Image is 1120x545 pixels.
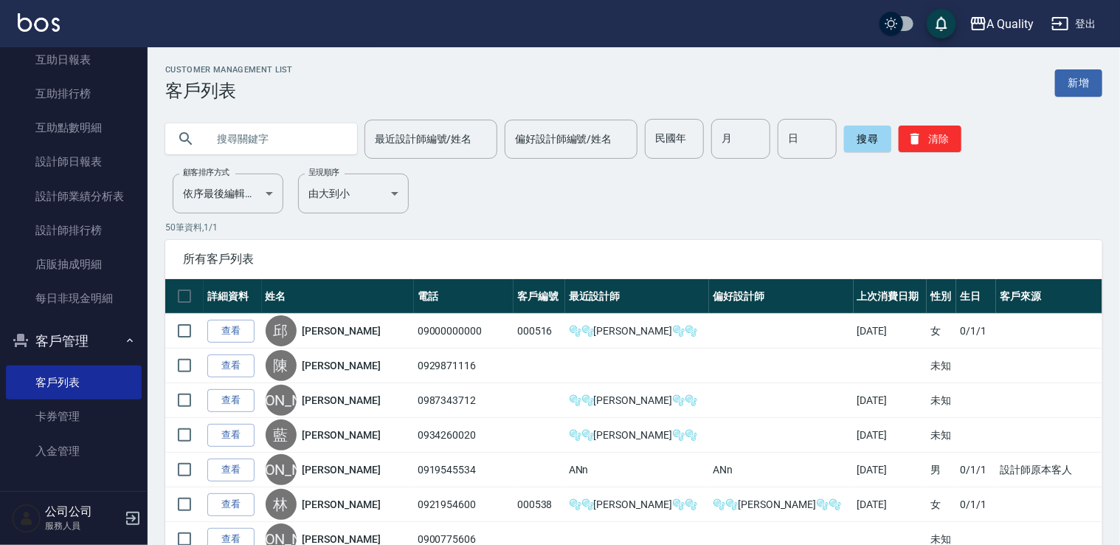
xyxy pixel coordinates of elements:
[207,354,255,377] a: 查看
[565,383,709,418] td: 🫧🫧[PERSON_NAME]🫧🫧
[303,393,381,408] a: [PERSON_NAME]
[565,314,709,349] td: 🫧🫧[PERSON_NAME]🫧🫧
[266,315,297,346] div: 邱
[414,383,514,418] td: 0987343712
[854,314,927,349] td: [DATE]
[207,424,255,447] a: 查看
[183,252,1085,267] span: 所有客戶列表
[266,350,297,381] div: 陳
[303,428,381,442] a: [PERSON_NAME]
[927,453,956,487] td: 男
[6,213,142,247] a: 設計師排行榜
[927,487,956,522] td: 女
[183,167,229,178] label: 顧客排序方式
[927,314,956,349] td: 女
[18,13,60,32] img: Logo
[956,279,996,314] th: 生日
[996,453,1102,487] td: 設計師原本客人
[414,453,514,487] td: 0919545534
[854,453,927,487] td: [DATE]
[899,126,961,152] button: 清除
[854,279,927,314] th: 上次消費日期
[514,314,565,349] td: 000516
[12,504,41,533] img: Person
[207,493,255,516] a: 查看
[173,174,283,213] div: 依序最後編輯時間
[414,487,514,522] td: 0921954600
[207,320,255,343] a: 查看
[207,119,345,159] input: 搜尋關鍵字
[964,9,1040,39] button: A Quality
[956,487,996,522] td: 0/1/1
[6,179,142,213] a: 設計師業績分析表
[1055,69,1102,97] a: 新增
[165,80,293,101] h3: 客戶列表
[927,383,956,418] td: 未知
[6,434,142,468] a: 入金管理
[414,279,514,314] th: 電話
[6,43,142,77] a: 互助日報表
[854,487,927,522] td: [DATE]
[6,281,142,315] a: 每日非現金明細
[6,322,142,360] button: 客戶管理
[844,126,891,152] button: 搜尋
[709,453,853,487] td: ANn
[927,418,956,453] td: 未知
[6,366,142,400] a: 客戶列表
[262,279,414,314] th: 姓名
[927,279,956,314] th: 性別
[565,453,709,487] td: ANn
[204,279,262,314] th: 詳細資料
[996,279,1102,314] th: 客戶來源
[6,247,142,281] a: 店販抽成明細
[165,221,1102,234] p: 50 筆資料, 1 / 1
[514,487,565,522] td: 000538
[6,111,142,145] a: 互助點數明細
[927,9,956,38] button: save
[565,279,709,314] th: 最近設計師
[709,279,853,314] th: 偏好設計師
[298,174,409,213] div: 由大到小
[565,487,709,522] td: 🫧🫧[PERSON_NAME]🫧🫧
[207,459,255,481] a: 查看
[308,167,339,178] label: 呈現順序
[956,453,996,487] td: 0/1/1
[6,400,142,433] a: 卡券管理
[956,314,996,349] td: 0/1/1
[927,349,956,383] td: 未知
[266,385,297,416] div: [PERSON_NAME]
[709,487,853,522] td: 🫧🫧[PERSON_NAME]🫧🫧
[854,383,927,418] td: [DATE]
[165,65,293,75] h2: Customer Management List
[514,279,565,314] th: 客戶編號
[6,145,142,179] a: 設計師日報表
[414,418,514,453] td: 0934260020
[303,358,381,373] a: [PERSON_NAME]
[266,489,297,520] div: 林
[854,418,927,453] td: [DATE]
[1045,10,1102,38] button: 登出
[414,314,514,349] td: 09000000000
[45,519,120,532] p: 服務人員
[303,462,381,477] a: [PERSON_NAME]
[266,419,297,450] div: 藍
[565,418,709,453] td: 🫧🫧[PERSON_NAME]🫧🫧
[303,323,381,338] a: [PERSON_NAME]
[45,504,120,519] h5: 公司公司
[207,389,255,412] a: 查看
[303,497,381,512] a: [PERSON_NAME]
[987,15,1034,33] div: A Quality
[266,454,297,485] div: [PERSON_NAME]
[6,77,142,111] a: 互助排行榜
[414,349,514,383] td: 0929871116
